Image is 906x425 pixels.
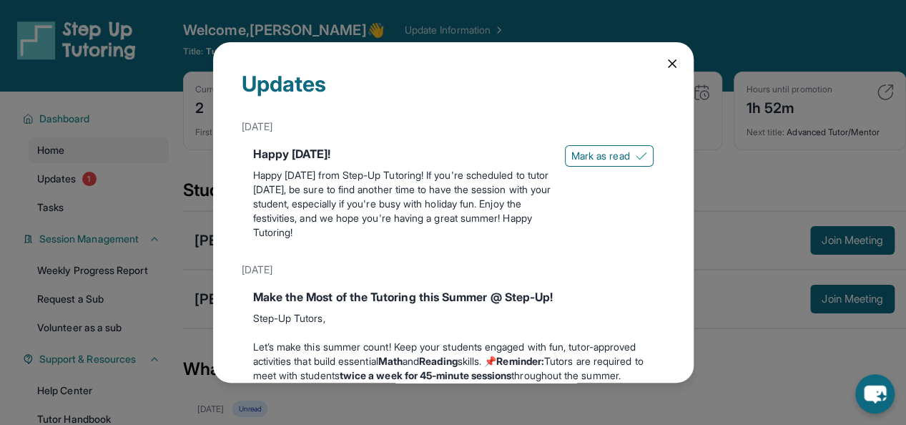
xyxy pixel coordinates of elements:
p: Happy [DATE] from Step-Up Tutoring! If you're scheduled to tutor [DATE], be sure to find another ... [253,168,553,240]
div: Updates [242,71,665,114]
div: Make the Most of the Tutoring this Summer @ Step-Up! [253,288,654,306]
div: Happy [DATE]! [253,145,553,162]
img: Mark as read [636,150,647,162]
div: [DATE] [242,257,665,283]
p: Step-Up Tutors, [253,311,654,326]
strong: twice a week for 45-minute sessions [340,369,511,381]
p: Let’s make this summer count! Keep your students engaged with fun, tutor-approved activities that... [253,340,654,383]
button: Mark as read [565,145,654,167]
strong: Reminder: [496,355,544,367]
strong: Math [378,355,403,367]
div: [DATE] [242,114,665,140]
button: chat-button [855,374,895,414]
span: Mark as read [571,149,630,163]
strong: Reading [419,355,458,367]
